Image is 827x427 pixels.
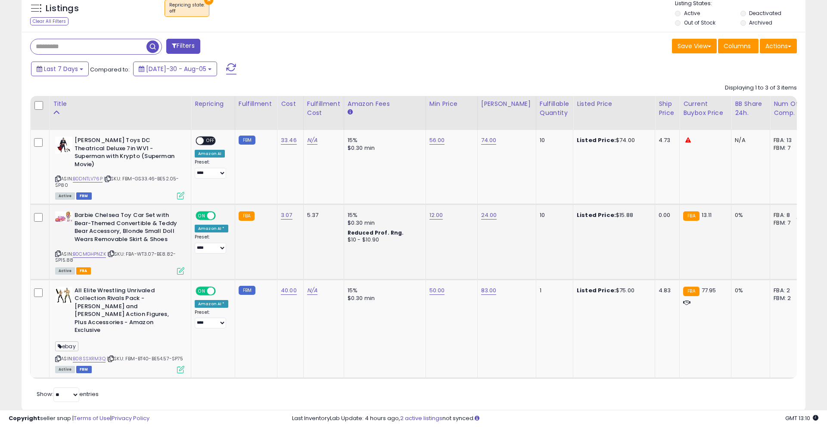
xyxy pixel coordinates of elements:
span: Repricing state : [169,2,205,15]
div: 15% [348,136,419,144]
div: Fulfillment [239,99,274,108]
div: Amazon AI [195,150,225,158]
button: Actions [760,39,797,53]
div: 10 [540,211,566,219]
a: 74.00 [481,136,497,145]
label: Deactivated [749,9,781,17]
div: Amazon Fees [348,99,422,108]
div: $74.00 [577,136,648,144]
span: 77.95 [702,286,716,294]
b: Listed Price: [577,136,616,144]
div: Amazon AI * [195,300,228,308]
b: Listed Price: [577,286,616,294]
div: 4.73 [659,136,673,144]
div: 1 [540,287,566,294]
button: Save View [672,39,717,53]
div: 10 [540,136,566,144]
a: N/A [307,286,317,295]
div: Clear All Filters [30,17,68,25]
b: [PERSON_NAME] Toys DC Theatrical Deluxe 7in WV1 - Superman with Krypto (Superman Movie) [75,136,179,170]
a: 56.00 [429,136,445,145]
a: N/A [307,136,317,145]
span: | SKU: FBM-GS33.46-BE52.05-SP80 [55,175,179,188]
div: FBM: 7 [774,144,802,152]
div: Repricing [195,99,231,108]
span: OFF [215,287,228,294]
div: $0.30 min [348,144,419,152]
div: $10 - $10.90 [348,236,419,244]
span: Show: entries [37,390,99,398]
div: FBA: 13 [774,136,802,144]
div: $15.88 [577,211,648,219]
label: Archived [749,19,772,26]
h5: Listings [46,3,79,15]
strong: Copyright [9,414,40,422]
a: Privacy Policy [112,414,149,422]
div: Min Price [429,99,474,108]
div: [PERSON_NAME] [481,99,532,108]
b: Barbie Chelsea Toy Car Set with Bear-Themed Convertible & Teddy Bear Accessory, Blonde Small Doll... [75,211,179,245]
a: 33.46 [281,136,297,145]
div: Cost [281,99,300,108]
div: Listed Price [577,99,651,108]
span: [DATE]-30 - Aug-05 [146,65,206,73]
b: Reduced Prof. Rng. [348,229,404,236]
a: 2 active listings [400,414,442,422]
div: Title [53,99,187,108]
div: 0.00 [659,211,673,219]
div: Num of Comp. [774,99,805,118]
b: Listed Price: [577,211,616,219]
small: FBA [683,287,699,296]
span: ON [196,212,207,220]
div: FBM: 2 [774,294,802,302]
div: 15% [348,211,419,219]
span: | SKU: FBM-BT40-BE54.57-SP75 [107,355,183,362]
small: FBM [239,286,255,295]
small: FBM [239,136,255,145]
div: Displaying 1 to 3 of 3 items [725,84,797,92]
span: Compared to: [90,65,130,74]
div: Ship Price [659,99,676,118]
div: ASIN: [55,211,184,273]
span: FBM [76,366,92,373]
img: 41msoDNgRzL._SL40_.jpg [55,211,72,222]
div: Preset: [195,234,228,254]
div: Amazon AI * [195,225,228,232]
div: 0% [735,287,763,294]
span: ON [196,287,207,294]
div: off [169,8,205,14]
div: FBA: 8 [774,211,802,219]
span: 13.11 [702,211,712,219]
button: Columns [718,39,759,53]
div: $75.00 [577,287,648,294]
div: Fulfillable Quantity [540,99,569,118]
a: 40.00 [281,286,297,295]
div: Preset: [195,309,228,329]
img: 41DJLRJz1BL._SL40_.jpg [55,287,72,304]
button: Last 7 Days [31,62,89,76]
span: ebay [55,341,78,351]
div: 5.37 [307,211,337,219]
label: Out of Stock [684,19,715,26]
span: OFF [204,137,218,145]
div: $0.30 min [348,219,419,227]
a: B08SSXRM3Q [73,355,106,362]
small: FBA [239,211,255,221]
span: Columns [724,42,751,50]
div: 15% [348,287,419,294]
button: [DATE]-30 - Aug-05 [133,62,217,76]
span: FBM [76,192,92,200]
div: Current Buybox Price [683,99,728,118]
div: Preset: [195,159,228,179]
span: All listings currently available for purchase on Amazon [55,267,75,275]
button: Filters [166,39,200,54]
a: Terms of Use [74,414,110,422]
div: N/A [735,136,763,144]
span: FBA [76,267,91,275]
span: Last 7 Days [44,65,78,73]
div: 0% [735,211,763,219]
div: Fulfillment Cost [307,99,340,118]
div: BB Share 24h. [735,99,766,118]
span: OFF [215,212,228,220]
span: | SKU: FBA-WT3.07-BE8.82-SP15.88 [55,251,176,263]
